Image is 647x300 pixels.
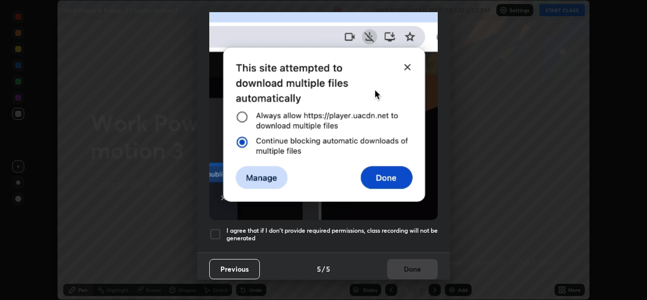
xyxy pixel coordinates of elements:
button: Previous [209,259,260,279]
h4: / [322,264,325,274]
h4: 5 [326,264,330,274]
h5: I agree that if I don't provide required permissions, class recording will not be generated [226,227,438,242]
h4: 5 [317,264,321,274]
